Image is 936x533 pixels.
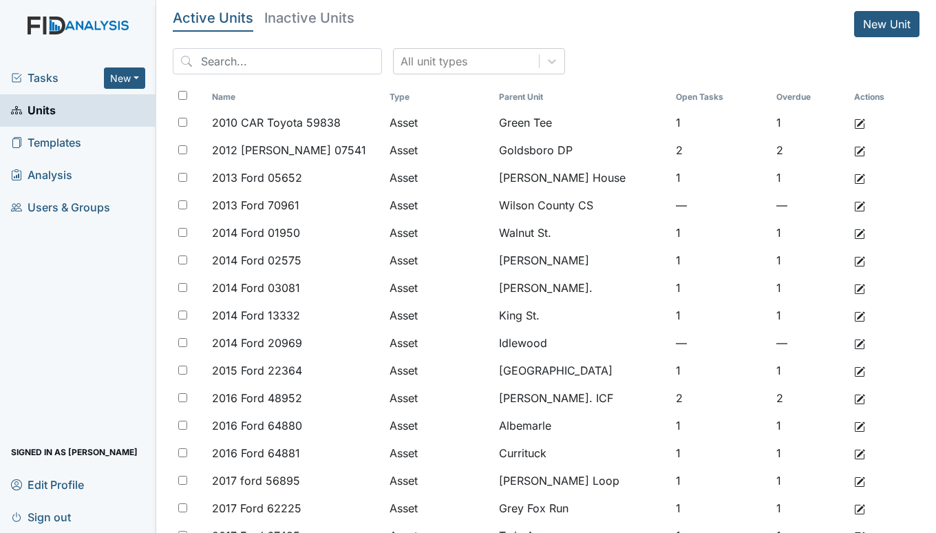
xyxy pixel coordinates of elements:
span: Analysis [11,165,72,186]
td: Goldsboro DP [493,136,670,164]
th: Toggle SortBy [771,85,849,109]
td: — [771,329,849,357]
td: Asset [384,302,493,329]
td: Asset [384,357,493,384]
td: 1 [771,247,849,274]
td: 1 [771,467,849,494]
td: 1 [670,467,771,494]
td: Asset [384,384,493,412]
td: Asset [384,274,493,302]
span: 2013 Ford 05652 [212,169,302,186]
td: 1 [771,274,849,302]
th: Actions [849,85,917,109]
td: 1 [670,274,771,302]
span: Sign out [11,506,71,527]
td: 1 [771,219,849,247]
input: Toggle All Rows Selected [178,91,187,100]
td: 1 [771,494,849,522]
td: Idlewood [493,329,670,357]
button: New [104,67,145,89]
span: 2014 Ford 20969 [212,335,302,351]
td: Albemarle [493,412,670,439]
td: Asset [384,329,493,357]
span: 2014 Ford 02575 [212,252,301,269]
span: 2015 Ford 22364 [212,362,302,379]
span: Units [11,100,56,121]
td: 2 [771,384,849,412]
td: Asset [384,467,493,494]
a: Tasks [11,70,104,86]
td: 1 [771,302,849,329]
span: 2016 Ford 64881 [212,445,300,461]
span: 2010 CAR Toyota 59838 [212,114,341,131]
td: 1 [670,219,771,247]
td: 1 [670,357,771,384]
td: Asset [384,219,493,247]
td: Asset [384,109,493,136]
td: 1 [670,247,771,274]
td: Green Tee [493,109,670,136]
td: [GEOGRAPHIC_DATA] [493,357,670,384]
td: 2 [670,136,771,164]
span: 2014 Ford 01950 [212,224,300,241]
span: Templates [11,132,81,154]
td: [PERSON_NAME] House [493,164,670,191]
td: Currituck [493,439,670,467]
span: Edit Profile [11,474,84,495]
span: Signed in as [PERSON_NAME] [11,441,138,463]
td: — [771,191,849,219]
td: 1 [771,164,849,191]
span: 2016 Ford 64880 [212,417,302,434]
td: King St. [493,302,670,329]
td: Asset [384,191,493,219]
td: Asset [384,136,493,164]
span: 2016 Ford 48952 [212,390,302,406]
td: 1 [670,494,771,522]
td: Wilson County CS [493,191,670,219]
span: 2017 ford 56895 [212,472,300,489]
th: Toggle SortBy [493,85,670,109]
td: 1 [771,109,849,136]
td: Asset [384,412,493,439]
td: [PERSON_NAME] [493,247,670,274]
th: Toggle SortBy [670,85,771,109]
input: Search... [173,48,382,74]
th: Toggle SortBy [384,85,493,109]
td: [PERSON_NAME]. ICF [493,384,670,412]
td: 1 [670,302,771,329]
td: Asset [384,164,493,191]
th: Toggle SortBy [206,85,383,109]
td: 1 [670,439,771,467]
td: Walnut St. [493,219,670,247]
td: Asset [384,247,493,274]
td: 1 [771,357,849,384]
td: — [670,191,771,219]
td: [PERSON_NAME] Loop [493,467,670,494]
span: 2012 [PERSON_NAME] 07541 [212,142,366,158]
td: 2 [670,384,771,412]
td: [PERSON_NAME]. [493,274,670,302]
td: 1 [771,439,849,467]
span: 2014 Ford 13332 [212,307,300,324]
td: 1 [771,412,849,439]
h5: Active Units [173,11,253,25]
span: Users & Groups [11,197,110,218]
td: — [670,329,771,357]
td: 1 [670,412,771,439]
span: 2013 Ford 70961 [212,197,299,213]
td: Asset [384,439,493,467]
td: Asset [384,494,493,522]
td: 1 [670,164,771,191]
td: Grey Fox Run [493,494,670,522]
td: 2 [771,136,849,164]
td: 1 [670,109,771,136]
div: All unit types [401,53,467,70]
a: New Unit [854,11,919,37]
span: 2014 Ford 03081 [212,280,300,296]
h5: Inactive Units [264,11,354,25]
span: 2017 Ford 62225 [212,500,301,516]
